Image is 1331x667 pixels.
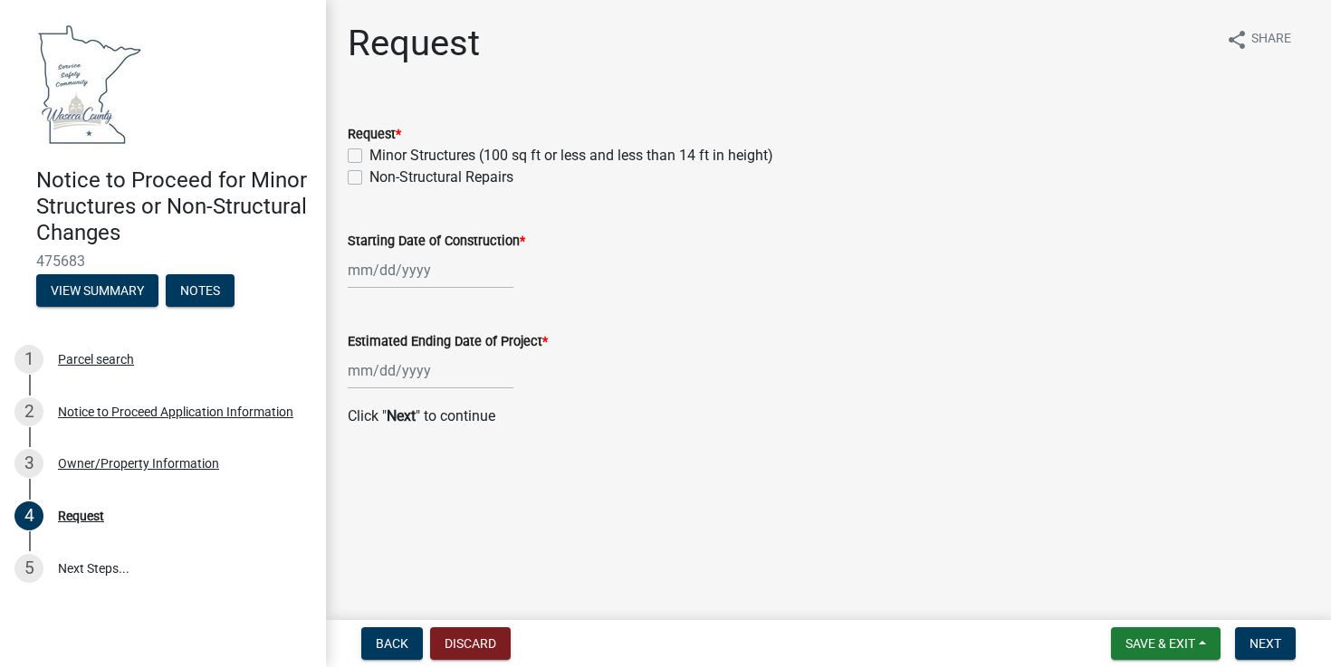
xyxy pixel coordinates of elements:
div: Request [58,510,104,522]
label: Non-Structural Repairs [369,167,513,188]
div: 5 [14,554,43,583]
button: View Summary [36,274,158,307]
input: mm/dd/yyyy [348,352,513,389]
i: share [1226,29,1248,51]
div: Owner/Property Information [58,457,219,470]
div: 2 [14,397,43,426]
div: Parcel search [58,353,134,366]
button: Save & Exit [1111,627,1221,660]
label: Estimated Ending Date of Project [348,336,548,348]
button: shareShare [1211,22,1306,57]
div: 3 [14,449,43,478]
span: Share [1251,29,1291,51]
button: Notes [166,274,235,307]
button: Discard [430,627,511,660]
div: 1 [14,345,43,374]
label: Request [348,129,401,141]
h4: Notice to Proceed for Minor Structures or Non-Structural Changes [36,167,311,245]
div: Notice to Proceed Application Information [58,405,293,418]
input: mm/dd/yyyy [348,252,513,289]
wm-modal-confirm: Notes [166,285,235,300]
label: Starting Date of Construction [348,235,525,248]
wm-modal-confirm: Summary [36,285,158,300]
span: Save & Exit [1125,636,1195,651]
h1: Request [348,22,480,65]
span: Back [376,636,408,651]
div: 4 [14,501,43,530]
span: 475683 [36,253,290,270]
p: Click " " to continue [348,405,1309,427]
span: Next [1250,636,1281,651]
img: Waseca County, Minnesota [36,19,143,148]
label: Minor Structures (100 sq ft or less and less than 14 ft in height) [369,145,773,167]
strong: Next [387,407,416,424]
button: Next [1235,627,1296,660]
button: Back [361,627,423,660]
